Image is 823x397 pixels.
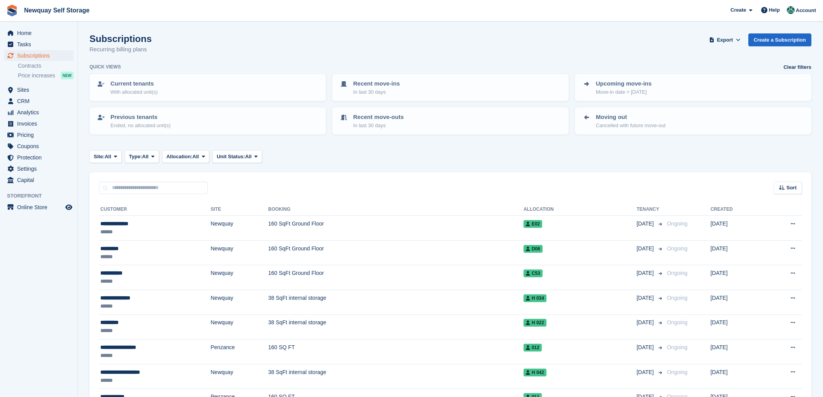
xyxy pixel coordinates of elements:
[110,88,158,96] p: With allocated unit(s)
[125,150,159,163] button: Type: All
[667,369,688,375] span: Ongoing
[4,202,74,213] a: menu
[667,245,688,252] span: Ongoing
[61,72,74,79] div: NEW
[637,203,664,216] th: Tenancy
[711,364,763,389] td: [DATE]
[4,84,74,95] a: menu
[18,71,74,80] a: Price increases NEW
[787,6,795,14] img: JON
[89,33,152,44] h1: Subscriptions
[211,265,268,290] td: Newquay
[4,118,74,129] a: menu
[17,202,64,213] span: Online Store
[268,339,523,364] td: 160 SQ FT
[110,122,171,129] p: Ended, no allocated unit(s)
[353,79,400,88] p: Recent move-ins
[110,113,171,122] p: Previous tenants
[17,141,64,152] span: Coupons
[711,203,763,216] th: Created
[94,153,105,161] span: Site:
[4,96,74,107] a: menu
[596,88,651,96] p: Move-in date > [DATE]
[711,315,763,339] td: [DATE]
[211,364,268,389] td: Newquay
[268,364,523,389] td: 38 SqFt internal storage
[17,50,64,61] span: Subscriptions
[245,153,252,161] span: All
[637,269,655,277] span: [DATE]
[17,152,64,163] span: Protection
[596,122,665,129] p: Cancelled with future move-out
[17,107,64,118] span: Analytics
[353,122,404,129] p: In last 30 days
[89,63,121,70] h6: Quick views
[717,36,733,44] span: Export
[524,369,546,376] span: H 042
[17,84,64,95] span: Sites
[211,339,268,364] td: Penzance
[353,113,404,122] p: Recent move-outs
[637,245,655,253] span: [DATE]
[17,96,64,107] span: CRM
[596,113,665,122] p: Moving out
[90,75,325,100] a: Current tenants With allocated unit(s)
[4,107,74,118] a: menu
[667,220,688,227] span: Ongoing
[524,245,543,253] span: D06
[711,216,763,241] td: [DATE]
[353,88,400,96] p: In last 30 days
[89,150,122,163] button: Site: All
[667,344,688,350] span: Ongoing
[711,339,763,364] td: [DATE]
[268,265,523,290] td: 160 SqFt Ground Floor
[268,315,523,339] td: 38 SqFt internal storage
[4,129,74,140] a: menu
[211,240,268,265] td: Newquay
[212,150,262,163] button: Unit Status: All
[211,216,268,241] td: Newquay
[18,72,55,79] span: Price increases
[105,153,111,161] span: All
[637,220,655,228] span: [DATE]
[637,318,655,327] span: [DATE]
[17,129,64,140] span: Pricing
[4,28,74,38] a: menu
[783,63,811,71] a: Clear filters
[211,203,268,216] th: Site
[730,6,746,14] span: Create
[576,108,811,134] a: Moving out Cancelled with future move-out
[64,203,74,212] a: Preview store
[524,319,546,327] span: H 022
[786,184,797,192] span: Sort
[268,240,523,265] td: 160 SqFt Ground Floor
[637,294,655,302] span: [DATE]
[796,7,816,14] span: Account
[90,108,325,134] a: Previous tenants Ended, no allocated unit(s)
[162,150,210,163] button: Allocation: All
[17,175,64,185] span: Capital
[129,153,142,161] span: Type:
[333,75,568,100] a: Recent move-ins In last 30 days
[21,4,93,17] a: Newquay Self Storage
[17,118,64,129] span: Invoices
[268,290,523,315] td: 38 SqFt internal storage
[524,269,543,277] span: C53
[211,315,268,339] td: Newquay
[524,294,546,302] span: H 034
[17,28,64,38] span: Home
[524,203,637,216] th: Allocation
[4,152,74,163] a: menu
[711,290,763,315] td: [DATE]
[142,153,149,161] span: All
[769,6,780,14] span: Help
[333,108,568,134] a: Recent move-outs In last 30 days
[667,295,688,301] span: Ongoing
[524,344,542,352] span: 012
[667,319,688,325] span: Ongoing
[217,153,245,161] span: Unit Status:
[667,270,688,276] span: Ongoing
[89,45,152,54] p: Recurring billing plans
[524,220,542,228] span: E02
[4,141,74,152] a: menu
